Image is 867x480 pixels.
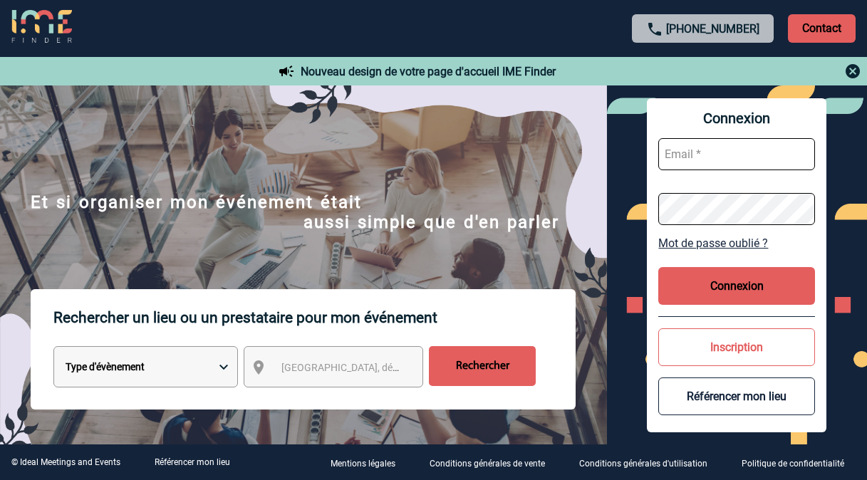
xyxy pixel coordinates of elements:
[658,377,815,415] button: Référencer mon lieu
[281,362,479,373] span: [GEOGRAPHIC_DATA], département, région...
[788,14,856,43] p: Contact
[568,456,730,469] a: Conditions générales d'utilisation
[666,22,759,36] a: [PHONE_NUMBER]
[331,459,395,469] p: Mentions légales
[742,459,844,469] p: Politique de confidentialité
[658,236,815,250] a: Mot de passe oublié ?
[430,459,545,469] p: Conditions générales de vente
[155,457,230,467] a: Référencer mon lieu
[53,289,576,346] p: Rechercher un lieu ou un prestataire pour mon événement
[11,457,120,467] div: © Ideal Meetings and Events
[418,456,568,469] a: Conditions générales de vente
[646,21,663,38] img: call-24-px.png
[658,328,815,366] button: Inscription
[319,456,418,469] a: Mentions légales
[730,456,867,469] a: Politique de confidentialité
[658,267,815,305] button: Connexion
[658,138,815,170] input: Email *
[658,110,815,127] span: Connexion
[579,459,707,469] p: Conditions générales d'utilisation
[429,346,536,386] input: Rechercher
